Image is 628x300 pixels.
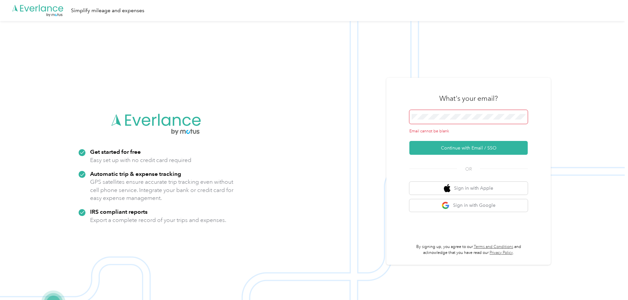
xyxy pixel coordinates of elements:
[409,128,528,134] div: Email cannot be blank
[409,199,528,212] button: google logoSign in with Google
[90,216,226,224] p: Export a complete record of your trips and expenses.
[457,166,480,173] span: OR
[444,184,450,192] img: apple logo
[90,170,181,177] strong: Automatic trip & expense tracking
[490,250,513,255] a: Privacy Policy
[409,182,528,195] button: apple logoSign in with Apple
[409,244,528,256] p: By signing up, you agree to our and acknowledge that you have read our .
[409,141,528,155] button: Continue with Email / SSO
[90,156,191,164] p: Easy set up with no credit card required
[71,7,144,15] div: Simplify mileage and expenses
[90,148,141,155] strong: Get started for free
[439,94,498,103] h3: What's your email?
[90,178,234,202] p: GPS satellites ensure accurate trip tracking even without cell phone service. Integrate your bank...
[474,244,513,249] a: Terms and Conditions
[90,208,148,215] strong: IRS compliant reports
[442,202,450,210] img: google logo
